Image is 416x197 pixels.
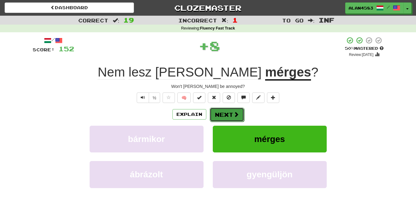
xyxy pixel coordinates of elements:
[59,45,74,53] span: 152
[177,93,191,103] button: 🧠
[267,93,279,103] button: Add to collection (alt+a)
[78,17,108,23] span: Correct
[237,93,250,103] button: Discuss sentence (alt+u)
[311,65,318,79] span: ?
[345,46,384,51] div: Mastered
[128,134,165,144] span: bármikor
[349,5,373,11] span: alan4583
[387,5,390,9] span: /
[33,37,74,44] div: /
[223,93,235,103] button: Ignore sentence (alt+i)
[193,93,205,103] button: Set this sentence to 100% Mastered (alt+m)
[172,109,206,120] button: Explain
[308,18,315,23] span: :
[254,134,285,144] span: mérges
[123,16,134,24] span: 19
[265,65,311,81] u: mérges
[137,93,149,103] button: Play sentence audio (ctl+space)
[232,16,238,24] span: 1
[129,65,152,80] span: lesz
[209,38,220,53] span: 8
[33,47,55,52] span: Score:
[282,17,304,23] span: To go
[319,16,334,24] span: Inf
[345,2,404,14] a: alan4583 /
[210,108,244,122] button: Next
[178,17,217,23] span: Incorrect
[33,83,384,89] div: Won't [PERSON_NAME] be annoyed?
[155,65,261,80] span: [PERSON_NAME]
[113,18,119,23] span: :
[130,170,163,179] span: ábrázolt
[149,93,160,103] button: ½
[345,46,354,51] span: 50 %
[247,170,293,179] span: gyengüljön
[98,65,125,80] span: Nem
[90,161,204,188] button: ábrázolt
[200,26,235,30] strong: Fluency Fast Track
[208,93,220,103] button: Reset to 0% Mastered (alt+r)
[5,2,134,13] a: Dashboard
[213,161,327,188] button: gyengüljön
[143,2,273,13] a: Clozemaster
[221,18,228,23] span: :
[135,93,160,103] div: Text-to-speech controls
[90,126,204,152] button: bármikor
[199,37,209,55] span: +
[349,53,374,57] small: Review: [DATE]
[163,93,175,103] button: Favorite sentence (alt+f)
[252,93,265,103] button: Edit sentence (alt+d)
[213,126,327,152] button: mérges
